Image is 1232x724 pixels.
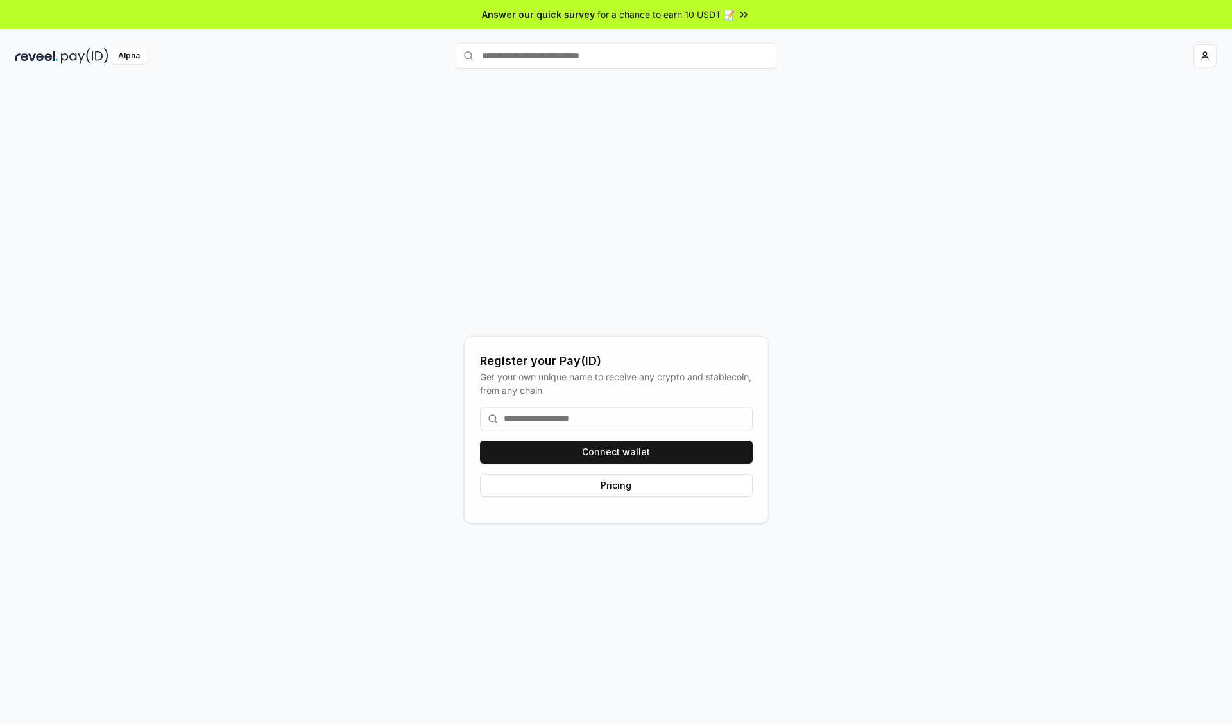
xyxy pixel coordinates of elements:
div: Alpha [111,48,147,64]
div: Get your own unique name to receive any crypto and stablecoin, from any chain [480,370,753,397]
div: Register your Pay(ID) [480,352,753,370]
button: Connect wallet [480,441,753,464]
span: Answer our quick survey [482,8,595,21]
button: Pricing [480,474,753,497]
span: for a chance to earn 10 USDT 📝 [597,8,735,21]
img: reveel_dark [15,48,58,64]
img: pay_id [61,48,108,64]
